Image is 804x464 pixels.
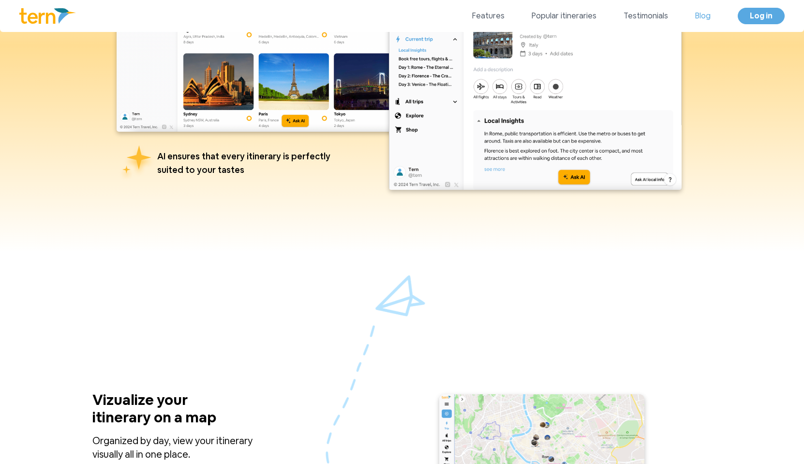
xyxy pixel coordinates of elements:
[19,8,76,24] img: Logo
[750,11,773,21] span: Log in
[624,10,668,22] a: Testimonials
[92,391,247,434] p: Vizualize your itinerary on a map
[92,434,278,461] p: Organized by day, view your itinerary visually all in one place.
[695,10,711,22] a: Blog
[472,10,505,22] a: Features
[532,10,596,22] a: Popular itineraries
[157,150,339,177] p: AI ensures that every itinerary is perfectly suited to your tastes
[117,143,157,184] img: stars.77ca2953.png
[738,8,785,24] a: Log in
